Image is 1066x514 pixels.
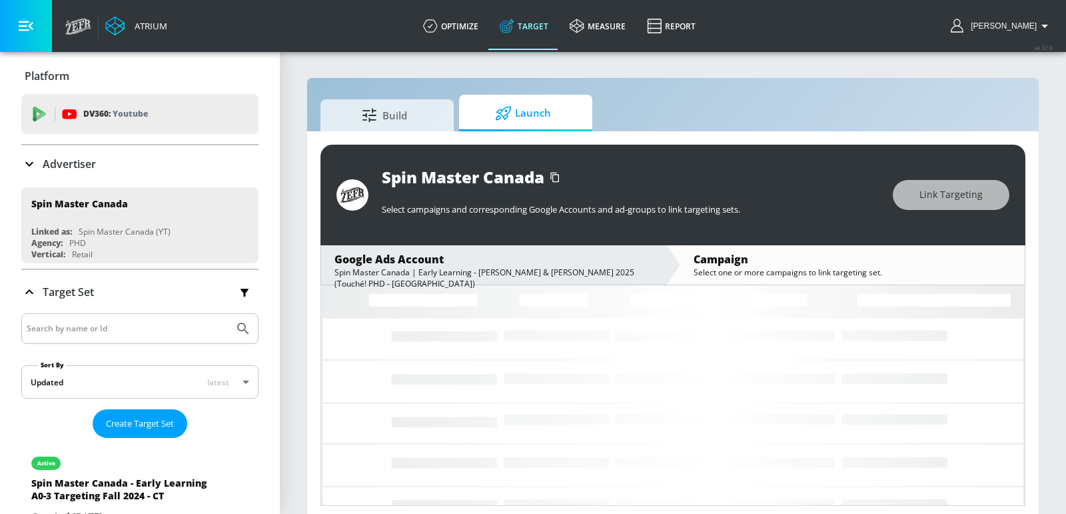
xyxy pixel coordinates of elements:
div: Platform [21,57,259,95]
label: Sort By [38,361,67,369]
div: Agency: [31,237,63,249]
p: Target Set [43,285,94,299]
div: Spin Master Canada [31,197,128,210]
div: Google Ads Account [334,252,652,267]
div: Retail [72,249,93,260]
p: Platform [25,69,69,83]
button: [PERSON_NAME] [951,18,1053,34]
span: Launch [472,97,574,129]
div: Spin Master Canada | Early Learning - [PERSON_NAME] & [PERSON_NAME] 2025 (Touché! PHD - [GEOGRAPH... [334,267,652,289]
div: PHD [69,237,86,249]
p: DV360: [83,107,148,121]
div: Atrium [129,20,167,32]
span: Build [334,99,435,131]
div: active [37,460,55,467]
a: measure [559,2,636,50]
p: Select campaigns and corresponding Google Accounts and ad-groups to link targeting sets. [382,203,879,215]
span: Create Target Set [106,416,174,431]
p: Advertiser [43,157,96,171]
span: v 4.32.0 [1034,44,1053,51]
div: Google Ads AccountSpin Master Canada | Early Learning - [PERSON_NAME] & [PERSON_NAME] 2025 (Touch... [321,245,666,285]
div: Target Set [21,270,259,314]
div: Spin Master CanadaLinked as:Spin Master Canada (YT)Agency:PHDVertical:Retail [21,187,259,263]
div: Campaign [694,252,1011,267]
a: Report [636,2,706,50]
div: Spin Master Canada [382,166,544,188]
span: login as: eugenia.kim@zefr.com [965,21,1037,31]
input: Search by name or Id [27,320,229,337]
button: Create Target Set [93,409,187,438]
a: Atrium [105,16,167,36]
span: latest [207,377,229,388]
div: Advertiser [21,145,259,183]
div: DV360: Youtube [21,94,259,134]
div: Spin Master Canada - Early Learning A0-3 Targeting Fall 2024 - CT [31,477,218,509]
div: Linked as: [31,226,72,237]
a: optimize [412,2,489,50]
a: Target [489,2,559,50]
div: Updated [31,377,63,388]
div: Spin Master Canada (YT) [79,226,171,237]
div: Vertical: [31,249,65,260]
p: Youtube [113,107,148,121]
div: Select one or more campaigns to link targeting set. [694,267,1011,278]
